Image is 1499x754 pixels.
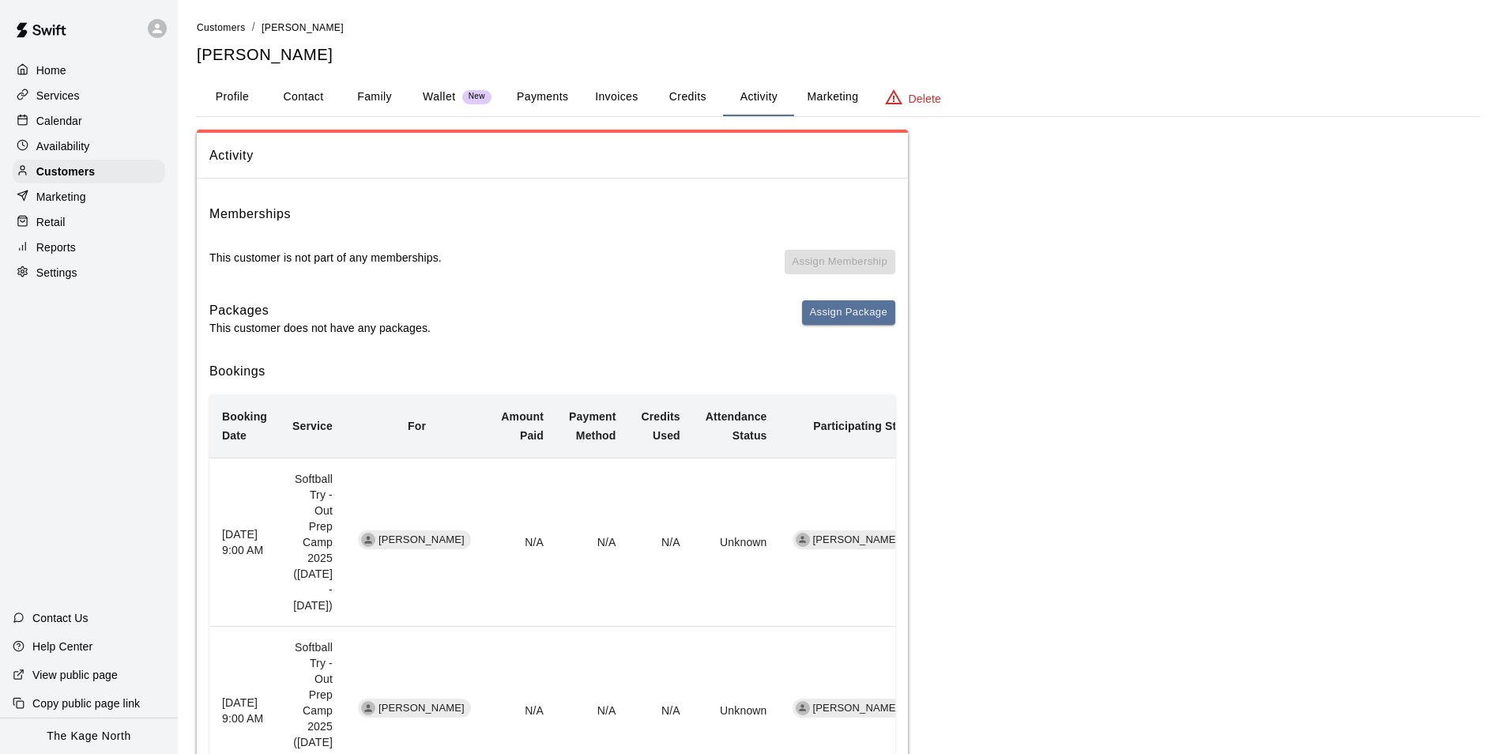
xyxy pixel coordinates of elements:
b: For [408,420,426,432]
td: N/A [556,458,628,626]
h6: Memberships [209,204,291,224]
span: [PERSON_NAME] [372,533,471,548]
p: This customer does not have any packages. [209,320,431,336]
button: Family [339,78,410,116]
button: Payments [504,78,581,116]
span: [PERSON_NAME] [807,701,906,716]
a: Reports [13,236,165,259]
p: Marketing [36,189,86,205]
p: The Kage North [47,728,131,745]
p: Home [36,62,66,78]
td: N/A [488,458,556,626]
div: [PERSON_NAME] [793,699,906,718]
div: Kinley Oakes [361,533,375,547]
a: Marketing [13,185,165,209]
b: Amount Paid [501,410,544,442]
a: Services [13,84,165,107]
h6: Bookings [209,361,895,382]
p: Contact Us [32,610,89,626]
p: This customer is not part of any memberships. [209,250,442,266]
p: Help Center [32,639,92,654]
a: Home [13,58,165,82]
b: Service [292,420,333,432]
td: N/A [629,458,693,626]
button: Invoices [581,78,652,116]
li: / [252,19,255,36]
button: Activity [723,78,794,116]
p: Customers [36,164,95,179]
a: Settings [13,261,165,285]
span: Customers [197,22,246,33]
a: Customers [13,160,165,183]
h6: Packages [209,300,431,321]
button: Contact [268,78,339,116]
span: [PERSON_NAME] [262,22,344,33]
a: Calendar [13,109,165,133]
span: [PERSON_NAME] [807,533,906,548]
a: Retail [13,210,165,234]
td: Unknown [693,458,780,626]
button: Assign Package [802,300,895,325]
div: Kinley Oakes [361,701,375,715]
button: Credits [652,78,723,116]
button: Marketing [794,78,871,116]
nav: breadcrumb [197,19,1480,36]
p: View public page [32,667,118,683]
b: Payment Method [569,410,616,442]
div: Brittani Goettsch [796,533,810,547]
div: basic tabs example [197,78,1480,116]
span: You don't have any memberships [785,250,895,288]
b: Booking Date [222,410,267,442]
p: Availability [36,138,90,154]
p: Wallet [423,89,456,105]
button: Profile [197,78,268,116]
b: Participating Staff [813,420,910,432]
span: Activity [209,145,895,166]
p: Services [36,88,80,104]
p: Delete [909,91,941,107]
div: [PERSON_NAME] [793,530,906,549]
td: Softball Try - Out Prep Camp 2025 ([DATE] - [DATE]) [280,458,345,626]
span: [PERSON_NAME] [372,701,471,716]
p: Reports [36,239,76,255]
p: Settings [36,265,77,281]
span: New [462,92,492,102]
b: Attendance Status [706,410,767,442]
a: Availability [13,134,165,158]
div: Brittani Goettsch [796,701,810,715]
p: Calendar [36,113,82,129]
p: Copy public page link [32,696,140,711]
b: Credits Used [642,410,680,442]
h5: [PERSON_NAME] [197,44,1480,66]
a: Customers [197,21,246,33]
th: [DATE] 9:00 AM [209,458,280,626]
p: Retail [36,214,66,230]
